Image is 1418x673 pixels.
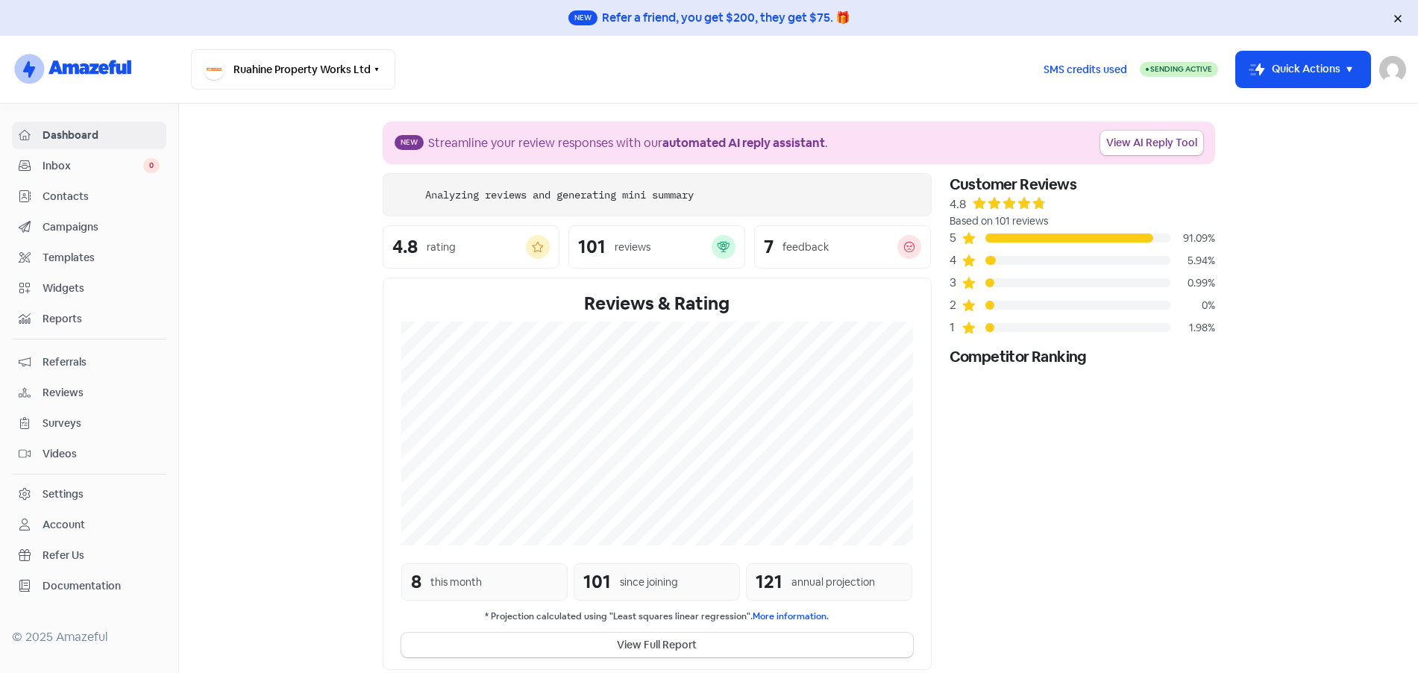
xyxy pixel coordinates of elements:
div: 4.8 [950,195,966,213]
span: New [568,10,597,25]
span: New [395,135,424,150]
div: Competitor Ranking [950,345,1215,368]
button: Ruahine Property Works Ltd [191,49,395,90]
div: Based on 101 reviews [950,213,1215,229]
a: 7feedback [754,225,931,269]
b: automated AI reply assistant [662,135,825,151]
div: 121 [756,569,782,595]
div: Streamline your review responses with our . [428,134,828,152]
div: annual projection [791,575,875,590]
div: 91.09% [1170,231,1215,246]
span: Widgets [43,281,160,296]
div: 4.8 [392,238,418,256]
div: feedback [782,240,829,255]
div: 1 [950,319,961,336]
div: reviews [615,240,650,255]
div: 0.99% [1170,275,1215,291]
img: User [1379,56,1406,83]
div: 2 [950,296,961,314]
div: Analyzing reviews and generating mini summary [425,187,694,203]
div: 0% [1170,298,1215,313]
span: 0 [143,158,160,173]
small: * Projection calculated using "Least squares linear regression". [401,610,913,624]
span: Inbox [43,158,143,174]
button: Quick Actions [1236,51,1370,87]
a: More information. [753,610,829,622]
a: Referrals [12,348,166,376]
div: rating [427,240,456,255]
div: 101 [578,238,606,256]
a: Surveys [12,410,166,437]
a: Widgets [12,275,166,302]
a: Campaigns [12,213,166,241]
div: 5.94% [1170,253,1215,269]
div: 3 [950,274,961,292]
a: Sending Active [1140,60,1218,78]
div: © 2025 Amazeful [12,628,166,646]
a: SMS credits used [1031,60,1140,76]
span: Dashboard [43,128,160,143]
div: 5 [950,229,961,247]
span: Referrals [43,354,160,370]
span: Sending Active [1150,64,1212,74]
div: since joining [620,575,678,590]
div: Settings [43,486,84,502]
a: Reports [12,305,166,333]
span: Videos [43,446,160,462]
a: Account [12,511,166,539]
a: View AI Reply Tool [1100,131,1203,155]
a: 101reviews [568,225,745,269]
a: Videos [12,440,166,468]
span: Refer Us [43,548,160,563]
a: Inbox 0 [12,152,166,180]
span: Surveys [43,416,160,431]
div: this month [430,575,482,590]
div: Customer Reviews [950,173,1215,195]
a: 4.8rating [383,225,559,269]
span: Contacts [43,189,160,204]
a: Dashboard [12,122,166,149]
div: 7 [764,238,774,256]
a: Reviews [12,379,166,407]
span: Templates [43,250,160,266]
span: SMS credits used [1044,62,1127,78]
div: 4 [950,251,961,269]
span: Campaigns [43,219,160,235]
div: Refer a friend, you get $200, they get $75. 🎁 [602,9,850,27]
span: Reviews [43,385,160,401]
a: Documentation [12,572,166,600]
button: View Full Report [401,633,913,657]
div: Account [43,517,85,533]
span: Reports [43,311,160,327]
div: 101 [583,569,611,595]
span: Documentation [43,578,160,594]
a: Templates [12,244,166,272]
a: Contacts [12,183,166,210]
div: 1.98% [1170,320,1215,336]
div: 8 [411,569,421,595]
div: Reviews & Rating [401,290,913,317]
a: Settings [12,481,166,508]
a: Refer Us [12,542,166,569]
